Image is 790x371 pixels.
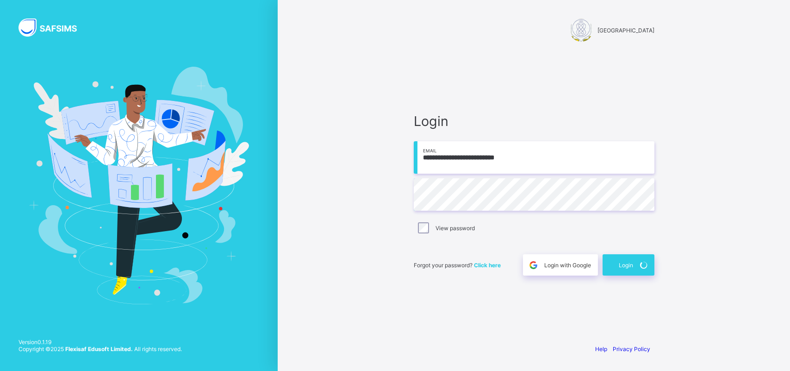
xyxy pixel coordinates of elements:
[19,346,182,352] span: Copyright © 2025 All rights reserved.
[613,346,650,352] a: Privacy Policy
[19,339,182,346] span: Version 0.1.19
[544,262,591,269] span: Login with Google
[435,225,475,232] label: View password
[474,262,501,269] a: Click here
[595,346,607,352] a: Help
[19,19,88,37] img: SAFSIMS Logo
[619,262,633,269] span: Login
[65,346,133,352] strong: Flexisaf Edusoft Limited.
[597,27,654,34] span: [GEOGRAPHIC_DATA]
[29,67,249,304] img: Hero Image
[414,113,654,129] span: Login
[528,260,539,270] img: google.396cfc9801f0270233282035f929180a.svg
[414,262,501,269] span: Forgot your password?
